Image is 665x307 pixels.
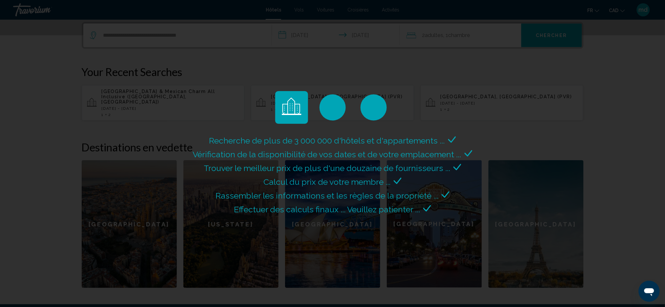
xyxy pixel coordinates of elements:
[263,177,390,187] span: Calcul du prix de votre membre ...
[234,204,420,214] span: Effectuer des calculs finaux ... Veuillez patienter ...
[209,136,445,145] span: Recherche de plus de 3 000 000 d'hôtels et d'appartements ...
[193,149,461,159] span: Vérification de la disponibilité de vos dates et de votre emplacement ...
[204,163,450,173] span: Trouver le meilleur prix de plus d'une douzaine de fournisseurs ...
[216,191,438,201] span: Rassembler les informations et les règles de la propriété ...
[639,281,660,302] iframe: Bouton de lancement de la fenêtre de messagerie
